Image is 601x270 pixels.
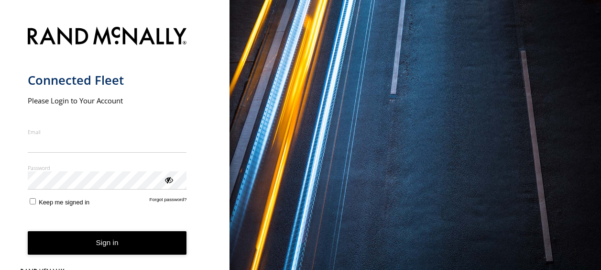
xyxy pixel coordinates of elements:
[150,197,187,206] a: Forgot password?
[28,231,187,255] button: Sign in
[39,199,89,206] span: Keep me signed in
[28,25,187,49] img: Rand McNally
[28,96,187,105] h2: Please Login to Your Account
[28,164,187,171] label: Password
[28,128,187,135] label: Email
[164,175,173,184] div: ViewPassword
[30,198,36,204] input: Keep me signed in
[28,72,187,88] h1: Connected Fleet
[28,21,202,270] form: main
